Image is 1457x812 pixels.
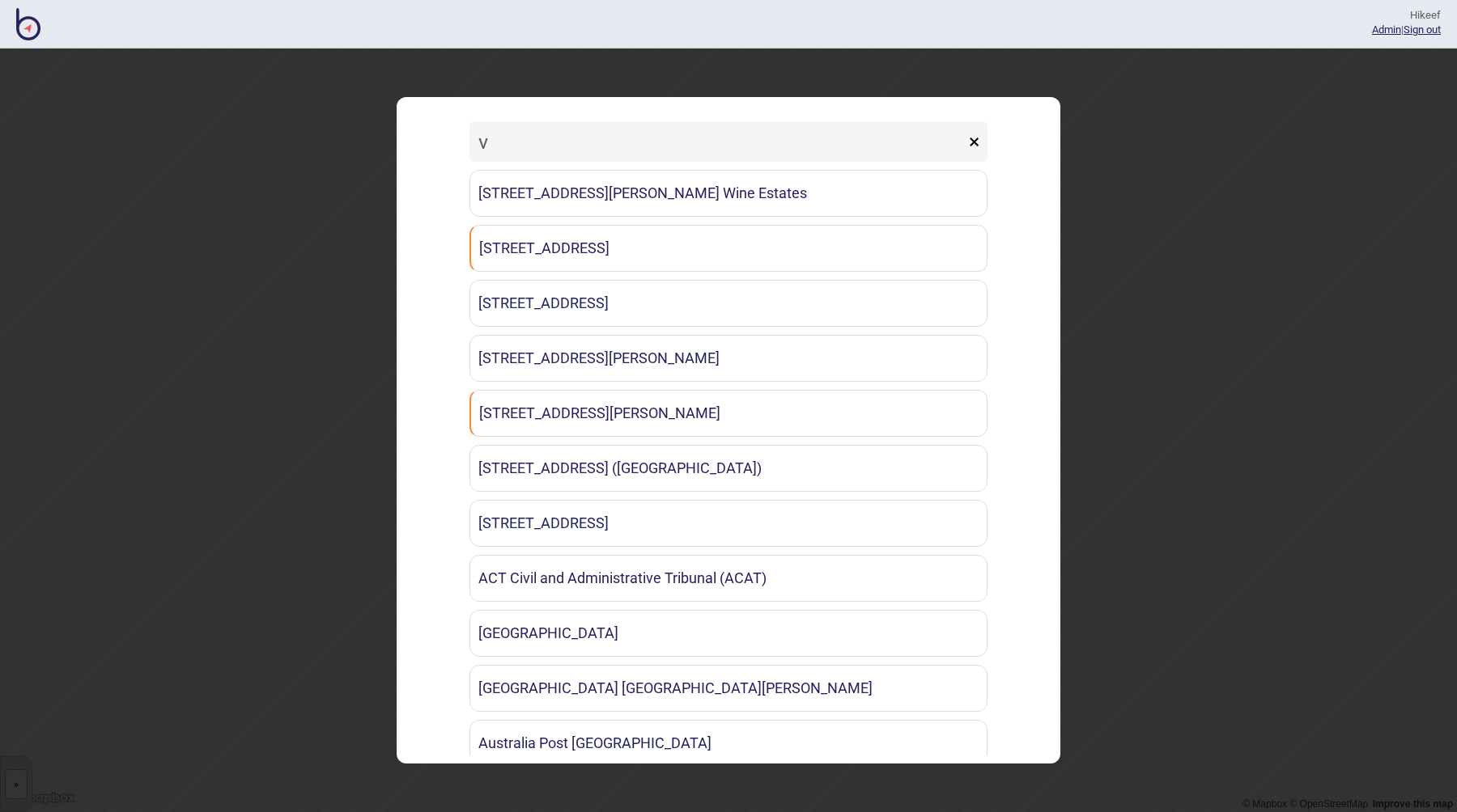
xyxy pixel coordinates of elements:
[469,665,988,712] a: [GEOGRAPHIC_DATA] [GEOGRAPHIC_DATA][PERSON_NAME]
[469,280,988,327] a: [STREET_ADDRESS]
[469,121,965,162] input: Search locations by tag + name
[469,610,988,657] a: [GEOGRAPHIC_DATA]
[469,390,988,437] a: [STREET_ADDRESS][PERSON_NAME]
[469,500,988,547] a: [STREET_ADDRESS]
[1372,8,1441,23] div: Hi keef
[1372,23,1401,36] a: Admin
[961,121,988,162] button: ×
[16,8,40,40] img: BindiMaps CMS
[469,445,988,492] a: [STREET_ADDRESS] ([GEOGRAPHIC_DATA])
[1372,23,1404,36] span: |
[469,225,988,272] a: [STREET_ADDRESS]
[469,555,988,602] a: ACT Civil and Administrative Tribunal (ACAT)
[469,720,988,767] a: Australia Post [GEOGRAPHIC_DATA]
[469,170,988,217] a: [STREET_ADDRESS][PERSON_NAME] Wine Estates
[1404,23,1441,36] button: Sign out
[469,335,988,382] a: [STREET_ADDRESS][PERSON_NAME]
